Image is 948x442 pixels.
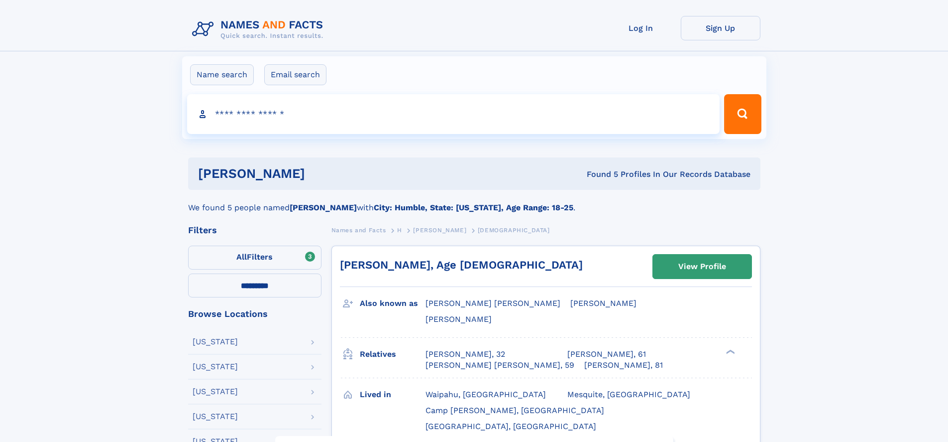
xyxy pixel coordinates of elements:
[187,94,720,134] input: search input
[188,190,760,214] div: We found 5 people named with .
[188,16,331,43] img: Logo Names and Facts
[360,386,425,403] h3: Lived in
[193,338,238,346] div: [US_STATE]
[397,224,402,236] a: H
[374,203,573,212] b: City: Humble, State: [US_STATE], Age Range: 18-25
[193,388,238,396] div: [US_STATE]
[425,390,546,399] span: Waipahu, [GEOGRAPHIC_DATA]
[331,224,386,236] a: Names and Facts
[570,298,636,308] span: [PERSON_NAME]
[198,167,446,180] h1: [PERSON_NAME]
[236,252,247,262] span: All
[446,169,750,180] div: Found 5 Profiles In Our Records Database
[397,227,402,234] span: H
[425,422,596,431] span: [GEOGRAPHIC_DATA], [GEOGRAPHIC_DATA]
[601,16,681,40] a: Log In
[567,349,646,360] a: [PERSON_NAME], 61
[290,203,357,212] b: [PERSON_NAME]
[190,64,254,85] label: Name search
[478,227,550,234] span: [DEMOGRAPHIC_DATA]
[413,224,466,236] a: [PERSON_NAME]
[653,255,751,279] a: View Profile
[360,295,425,312] h3: Also known as
[681,16,760,40] a: Sign Up
[188,226,321,235] div: Filters
[188,246,321,270] label: Filters
[425,314,492,324] span: [PERSON_NAME]
[340,259,583,271] a: [PERSON_NAME], Age [DEMOGRAPHIC_DATA]
[584,360,663,371] a: [PERSON_NAME], 81
[193,363,238,371] div: [US_STATE]
[425,360,574,371] a: [PERSON_NAME] [PERSON_NAME], 59
[678,255,726,278] div: View Profile
[188,309,321,318] div: Browse Locations
[264,64,326,85] label: Email search
[724,348,736,355] div: ❯
[360,346,425,363] h3: Relatives
[567,390,690,399] span: Mesquite, [GEOGRAPHIC_DATA]
[425,406,604,415] span: Camp [PERSON_NAME], [GEOGRAPHIC_DATA]
[425,298,560,308] span: [PERSON_NAME] [PERSON_NAME]
[724,94,761,134] button: Search Button
[413,227,466,234] span: [PERSON_NAME]
[425,349,505,360] a: [PERSON_NAME], 32
[193,413,238,421] div: [US_STATE]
